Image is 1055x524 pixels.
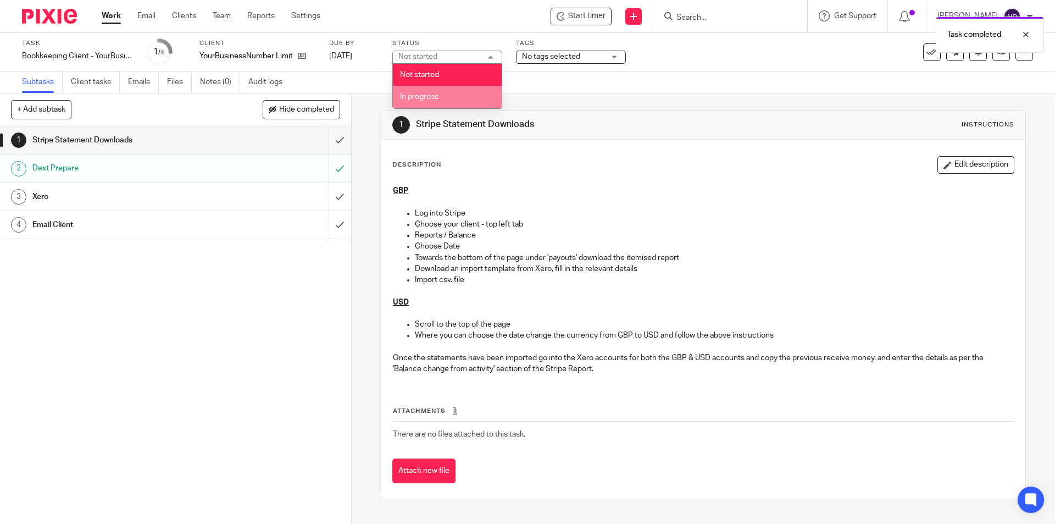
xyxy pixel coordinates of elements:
[329,39,379,48] label: Due by
[392,116,410,134] div: 1
[415,263,1013,274] p: Download an import template from Xero, fill in the relevant details
[962,120,1014,129] div: Instructions
[32,160,223,176] h1: Dext Prepare
[393,352,1013,375] p: Once the statements have been imported go into the Xero accounts for both the GBP & USD accounts ...
[415,252,1013,263] p: Towards the bottom of the page under 'payouts' download the itemised report
[22,39,132,48] label: Task
[400,71,439,79] span: Not started
[1003,8,1021,25] img: svg%3E
[22,9,77,24] img: Pixie
[32,217,223,233] h1: Email Client
[400,93,438,101] span: In progress
[172,10,196,21] a: Clients
[11,217,26,233] div: 4
[71,71,120,93] a: Client tasks
[263,100,340,119] button: Hide completed
[32,189,223,205] h1: Xero
[393,299,409,306] u: USD
[247,10,275,21] a: Reports
[398,53,437,60] div: Not started
[291,10,320,21] a: Settings
[167,71,192,93] a: Files
[393,187,408,195] u: GBP
[11,100,71,119] button: + Add subtask
[415,219,1013,230] p: Choose your client - top left tab
[22,51,132,62] div: Bookkeeping Client - YourBusinessNumber
[415,230,1013,241] p: Reports / Balance
[393,431,525,438] span: There are no files attached to this task.
[329,52,352,60] span: [DATE]
[199,51,292,62] p: YourBusinessNumber Limited
[947,29,1003,40] p: Task completed.
[392,39,502,48] label: Status
[11,133,26,148] div: 1
[22,71,63,93] a: Subtasks
[11,189,26,205] div: 3
[158,49,164,56] small: /4
[200,71,240,93] a: Notes (0)
[415,330,1013,341] p: Where you can choose the date change the currency from GBP to USD and follow the above instructions
[415,241,1013,252] p: Choose Date
[128,71,159,93] a: Emails
[416,119,727,130] h1: Stripe Statement Downloads
[32,132,223,148] h1: Stripe Statement Downloads
[937,156,1014,174] button: Edit description
[415,208,1013,219] p: Log into Stripe
[248,71,291,93] a: Audit logs
[522,53,580,60] span: No tags selected
[415,319,1013,330] p: Scroll to the top of the page
[392,161,441,169] p: Description
[516,39,626,48] label: Tags
[199,39,315,48] label: Client
[11,161,26,176] div: 2
[415,274,1013,285] p: Import csv. file
[551,8,612,25] div: YourBusinessNumber Limited - Bookkeeping Client - YourBusinessNumber
[137,10,156,21] a: Email
[153,46,164,58] div: 1
[392,459,456,483] button: Attach new file
[279,106,334,114] span: Hide completed
[213,10,231,21] a: Team
[102,10,121,21] a: Work
[393,408,446,414] span: Attachments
